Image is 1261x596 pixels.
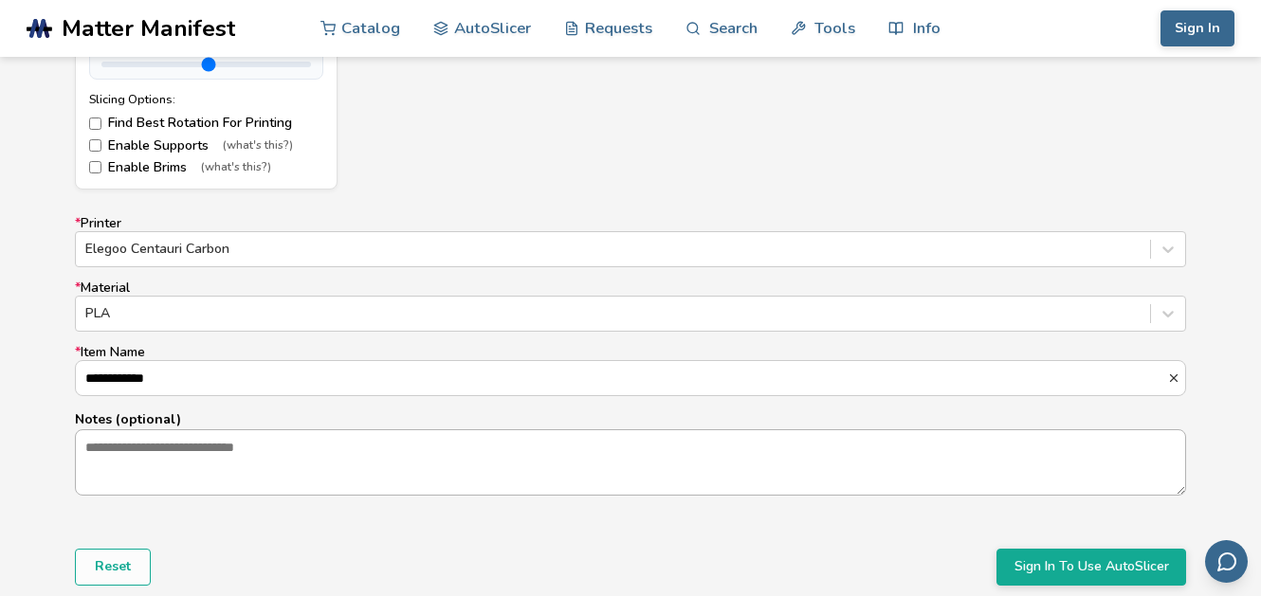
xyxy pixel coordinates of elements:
[89,161,101,173] input: Enable Brims(what's this?)
[62,15,235,42] span: Matter Manifest
[996,549,1186,585] button: Sign In To Use AutoSlicer
[89,160,323,175] label: Enable Brims
[76,430,1185,495] textarea: Notes (optional)
[89,117,101,130] input: Find Best Rotation For Printing
[75,549,151,585] button: Reset
[201,161,271,174] span: (what's this?)
[89,139,101,152] input: Enable Supports(what's this?)
[1167,371,1185,385] button: *Item Name
[1160,10,1234,46] button: Sign In
[76,361,1167,395] input: *Item Name
[1205,540,1248,583] button: Send feedback via email
[223,139,293,153] span: (what's this?)
[75,409,1186,429] p: Notes (optional)
[75,280,1186,332] label: Material
[89,116,323,131] label: Find Best Rotation For Printing
[75,345,1186,396] label: Item Name
[75,216,1186,267] label: Printer
[89,138,323,154] label: Enable Supports
[89,93,323,106] div: Slicing Options:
